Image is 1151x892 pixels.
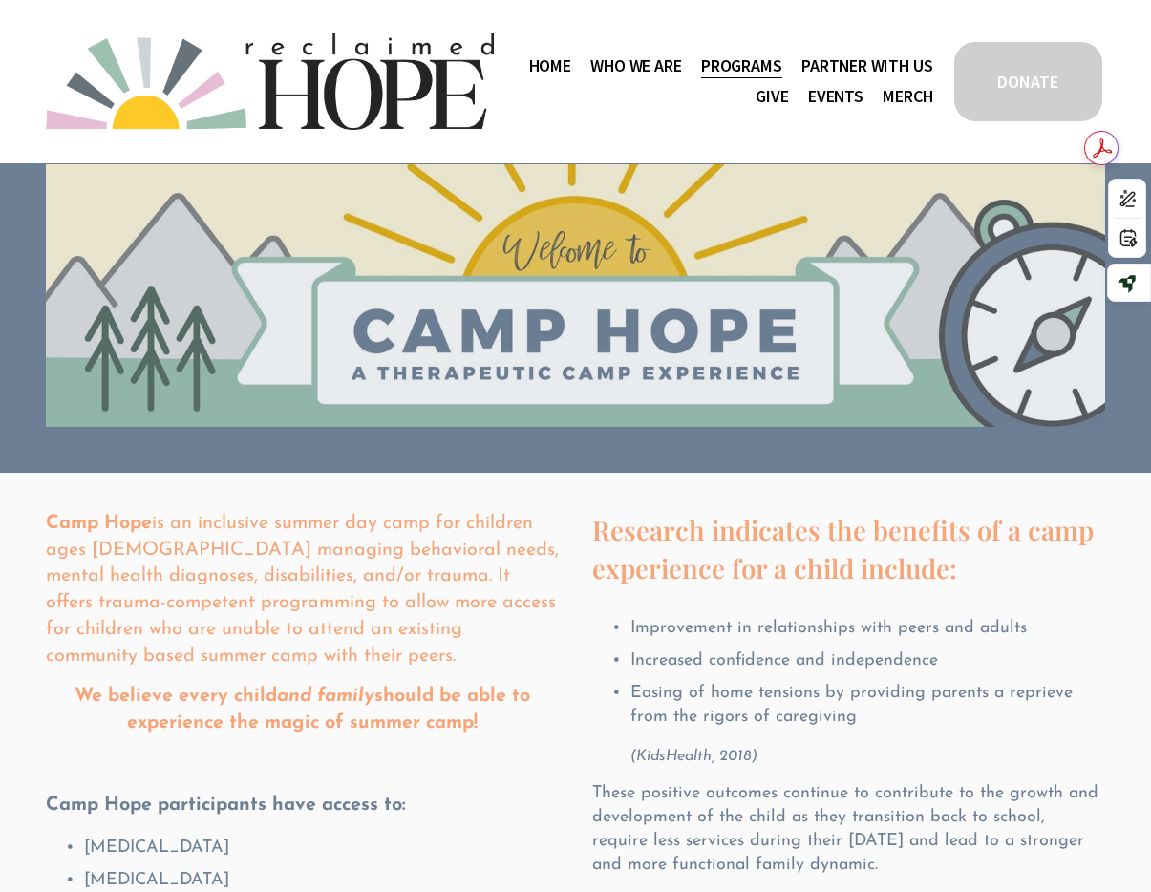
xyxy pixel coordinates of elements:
em: (KidsHealth, 2018) [630,749,757,764]
p: [MEDICAL_DATA] [84,836,559,860]
a: folder dropdown [701,51,782,81]
p: Increased confidence and independence [630,648,1105,672]
span: Programs [701,53,782,80]
p: Easing of home tensions by providing parents a reprieve from the rigors of caregiving [630,681,1105,729]
a: folder dropdown [590,51,681,81]
p: Improvement in relationships with peers and adults [630,616,1105,640]
a: folder dropdown [801,51,932,81]
span: Partner With Us [801,53,932,80]
a: Events [808,81,863,112]
em: and family [277,687,374,706]
p: [MEDICAL_DATA] [84,868,559,892]
h4: Research indicates the benefits of a camp experience for a child include: [592,511,1105,587]
p: These positive outcomes continue to contribute to the growth and development of the child as they... [592,781,1105,877]
strong: Camp Hope [46,514,152,533]
a: Give [756,81,788,112]
a: Merch [883,81,932,112]
img: Reclaimed Hope Initiative [46,33,494,130]
a: Home [529,51,571,81]
strong: We believe every child should be able to experience the magic of summer camp! [75,687,536,733]
p: is an inclusive summer day camp for children ages [DEMOGRAPHIC_DATA] managing behavioral needs, m... [46,511,559,670]
strong: Camp Hope participants have access to: [46,796,406,815]
span: Who We Are [590,53,681,80]
a: DONATE [951,39,1105,124]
